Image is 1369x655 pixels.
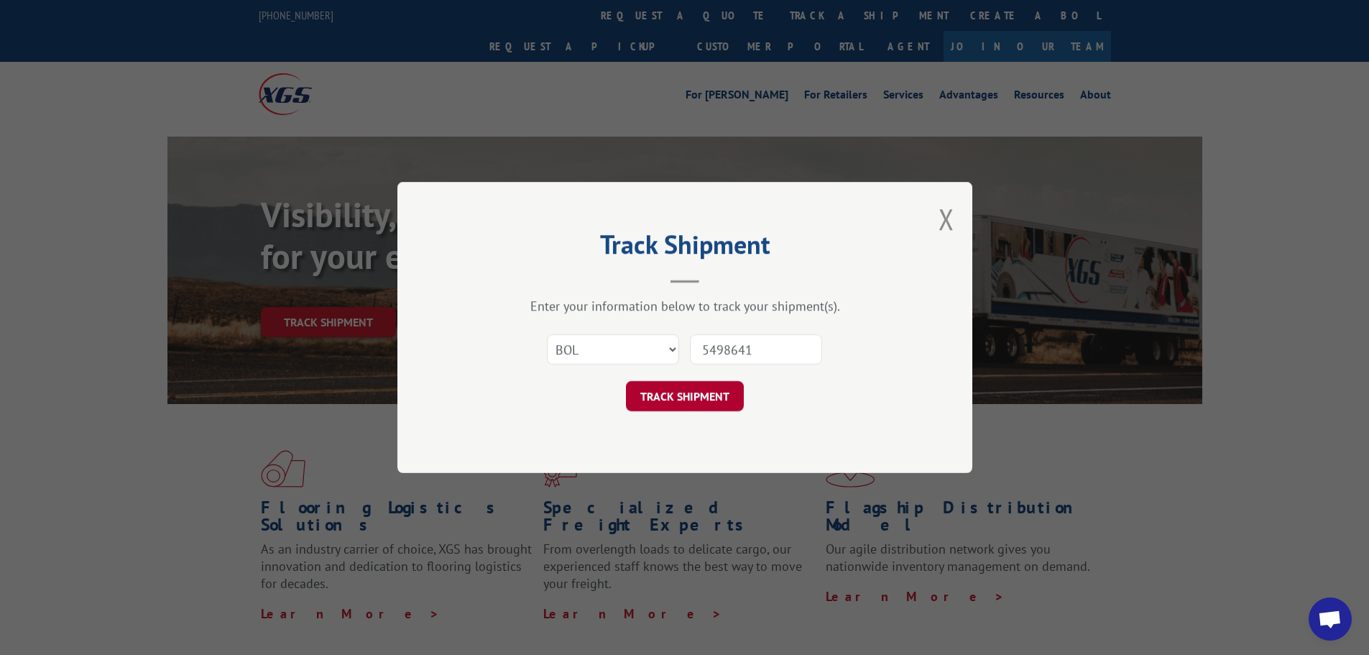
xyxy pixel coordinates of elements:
[1309,597,1352,641] div: Open chat
[939,200,954,238] button: Close modal
[469,234,900,262] h2: Track Shipment
[626,381,744,411] button: TRACK SHIPMENT
[469,298,900,314] div: Enter your information below to track your shipment(s).
[690,334,822,365] input: Number(s)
